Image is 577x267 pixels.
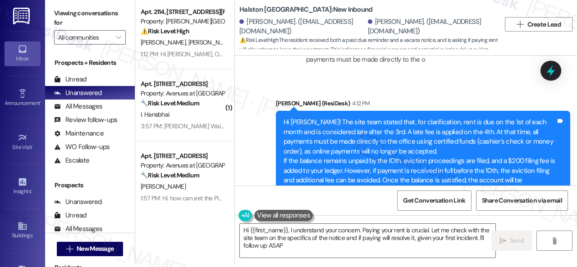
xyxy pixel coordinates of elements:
[141,194,302,202] div: 1:57 PM: Hi, how can get the PIN for the vivint security system?
[57,242,124,256] button: New Message
[510,236,524,245] span: Send
[54,129,104,138] div: Maintenance
[476,190,568,211] button: Share Conversation via email
[54,197,102,207] div: Unanswered
[54,115,117,125] div: Review follow-ups
[141,38,188,46] span: [PERSON_NAME]
[5,41,41,66] a: Inbox
[77,244,114,253] span: New Message
[141,122,277,130] div: 3:57 PM: [PERSON_NAME] Waiting for your response
[368,17,494,36] div: [PERSON_NAME]. ([EMAIL_ADDRESS][DOMAIN_NAME])
[141,99,199,107] strong: 🔧 Risk Level: Medium
[350,99,370,108] div: 4:12 PM
[66,245,73,253] i: 
[527,20,561,29] span: Create Lead
[491,231,532,251] button: Send
[141,17,224,26] div: Property: [PERSON_NAME][GEOGRAPHIC_DATA]
[5,174,41,199] a: Insights •
[239,36,500,64] span: : The resident received both a past due reminder and a vacate notice, and is asking if paying ren...
[40,99,41,105] span: •
[141,27,189,35] strong: ⚠️ Risk Level: High
[188,38,236,46] span: [PERSON_NAME]
[54,75,87,84] div: Unread
[141,182,186,190] span: [PERSON_NAME]
[54,88,102,98] div: Unanswered
[239,5,372,14] b: Halston [GEOGRAPHIC_DATA]: New Inbound
[54,224,102,234] div: All Messages
[54,156,89,165] div: Escalate
[13,8,32,24] img: ResiDesk Logo
[505,17,572,32] button: Create Lead
[141,110,169,118] span: I. Hansbhai
[551,237,558,244] i: 
[54,142,110,152] div: WO Follow-ups
[482,196,562,205] span: Share Conversation via email
[141,171,199,179] strong: 🔧 Risk Level: Medium
[116,34,121,41] i: 
[141,79,224,89] div: Apt. [STREET_ADDRESS]
[45,58,135,68] div: Prospects + Residents
[45,181,135,190] div: Prospects
[403,196,465,205] span: Get Conversation Link
[284,118,556,214] div: Hi [PERSON_NAME]! The site team stated that, for clarification, rent is due on the 1st of each mo...
[239,17,366,36] div: [PERSON_NAME]. ([EMAIL_ADDRESS][DOMAIN_NAME])
[239,36,278,44] strong: ⚠️ Risk Level: High
[276,99,570,111] div: [PERSON_NAME] (ResiDesk)
[141,161,224,170] div: Property: Avenues at [GEOGRAPHIC_DATA]
[54,102,102,111] div: All Messages
[141,89,224,98] div: Property: Avenues at [GEOGRAPHIC_DATA]
[5,218,41,243] a: Buildings
[499,237,506,244] i: 
[31,187,32,193] span: •
[54,6,126,30] label: Viewing conversations for
[517,21,523,28] i: 
[32,143,34,149] span: •
[141,7,224,17] div: Apt. 2114, [STREET_ADDRESS][PERSON_NAME]
[54,211,87,220] div: Unread
[5,130,41,154] a: Site Visit •
[58,30,111,45] input: All communities
[240,224,495,258] textarea: Hi {{first_name}}, I understand your concern. Paying your rent is crucial. Let me check with the ...
[397,190,471,211] button: Get Conversation Link
[141,151,224,161] div: Apt. [STREET_ADDRESS]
